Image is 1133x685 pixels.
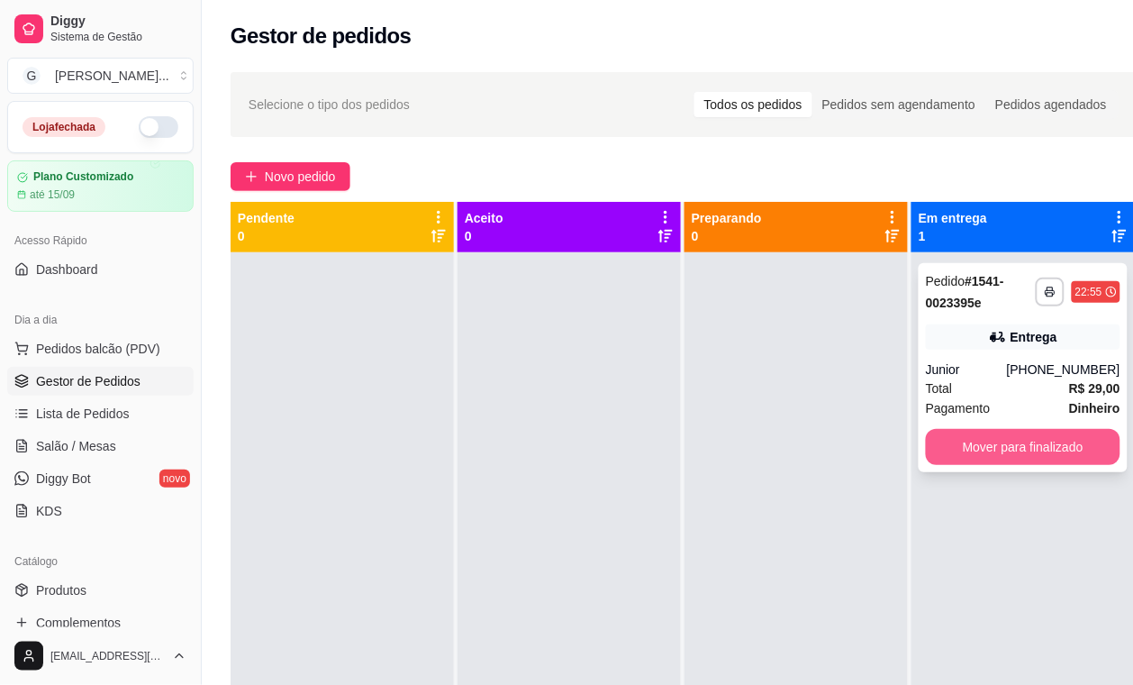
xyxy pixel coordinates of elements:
span: Pedido [926,274,965,288]
p: 0 [238,227,295,245]
button: Mover para finalizado [926,429,1120,465]
div: Junior [926,361,1007,379]
span: Pedidos balcão (PDV) [36,340,160,358]
div: Pedidos agendados [985,92,1117,117]
span: Dashboard [36,260,98,279]
span: Novo pedido [265,167,336,187]
span: Lista de Pedidos [36,405,130,423]
p: Pendente [238,209,295,227]
div: Entrega [1011,328,1057,346]
span: [EMAIL_ADDRESS][DOMAIN_NAME] [50,649,165,663]
strong: R$ 29,00 [1069,381,1120,396]
span: plus [245,170,258,183]
div: Loja fechada [23,117,105,137]
article: Plano Customizado [33,170,133,184]
a: Produtos [7,576,194,605]
div: Acesso Rápido [7,226,194,255]
p: 0 [692,227,762,245]
div: [PHONE_NUMBER] [1007,361,1120,379]
div: Dia a dia [7,306,194,334]
span: Produtos [36,581,86,599]
p: 1 [919,227,987,245]
span: KDS [36,502,62,520]
strong: # 1541-0023395e [926,274,1004,310]
a: Gestor de Pedidos [7,367,194,396]
h2: Gestor de pedidos [231,22,412,50]
span: Total [926,379,953,398]
span: Sistema de Gestão [50,30,186,44]
button: Pedidos balcão (PDV) [7,334,194,363]
p: Preparando [692,209,762,227]
div: Catálogo [7,547,194,576]
span: Gestor de Pedidos [36,372,140,390]
div: Pedidos sem agendamento [812,92,985,117]
a: Plano Customizadoaté 15/09 [7,160,194,212]
a: Salão / Mesas [7,432,194,461]
button: Novo pedido [231,162,350,191]
span: Pagamento [926,398,991,418]
span: Diggy Bot [36,470,91,488]
span: Complementos [36,614,121,632]
button: [EMAIL_ADDRESS][DOMAIN_NAME] [7,635,194,678]
p: 0 [465,227,503,245]
a: Complementos [7,608,194,637]
a: KDS [7,497,194,525]
button: Alterar Status [139,116,178,138]
a: Diggy Botnovo [7,464,194,493]
span: Selecione o tipo dos pedidos [249,95,410,114]
div: 22:55 [1075,285,1102,299]
span: G [23,67,41,85]
a: Dashboard [7,255,194,284]
span: Salão / Mesas [36,437,116,455]
article: até 15/09 [30,187,75,202]
span: Diggy [50,14,186,30]
div: [PERSON_NAME] ... [55,67,169,85]
p: Aceito [465,209,503,227]
p: Em entrega [919,209,987,227]
a: Lista de Pedidos [7,399,194,428]
div: Todos os pedidos [694,92,812,117]
strong: Dinheiro [1069,401,1120,416]
button: Select a team [7,58,194,94]
a: DiggySistema de Gestão [7,7,194,50]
